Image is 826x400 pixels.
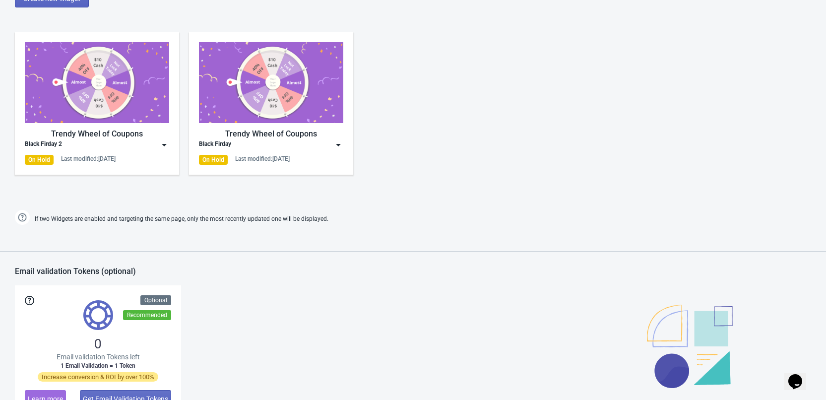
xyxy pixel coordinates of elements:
span: 1 Email Validation = 1 Token [61,362,135,370]
div: On Hold [199,155,228,165]
div: Optional [140,295,171,305]
img: trendy_game.png [25,42,169,123]
span: 0 [94,336,102,352]
span: Email validation Tokens left [57,352,140,362]
img: illustration.svg [647,305,733,388]
div: Trendy Wheel of Coupons [199,128,343,140]
div: Last modified: [DATE] [235,155,290,163]
img: dropdown.png [333,140,343,150]
span: If two Widgets are enabled and targeting the same page, only the most recently updated one will b... [35,211,328,227]
div: On Hold [25,155,54,165]
div: Trendy Wheel of Coupons [25,128,169,140]
img: help.png [15,210,30,225]
div: Black Firday [199,140,231,150]
img: dropdown.png [159,140,169,150]
iframe: chat widget [784,360,816,390]
div: Recommended [123,310,171,320]
div: Last modified: [DATE] [61,155,116,163]
img: tokens.svg [83,300,113,330]
span: Increase conversion & ROI by over 100% [38,372,158,382]
img: trendy_game.png [199,42,343,123]
div: Black Firday 2 [25,140,62,150]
